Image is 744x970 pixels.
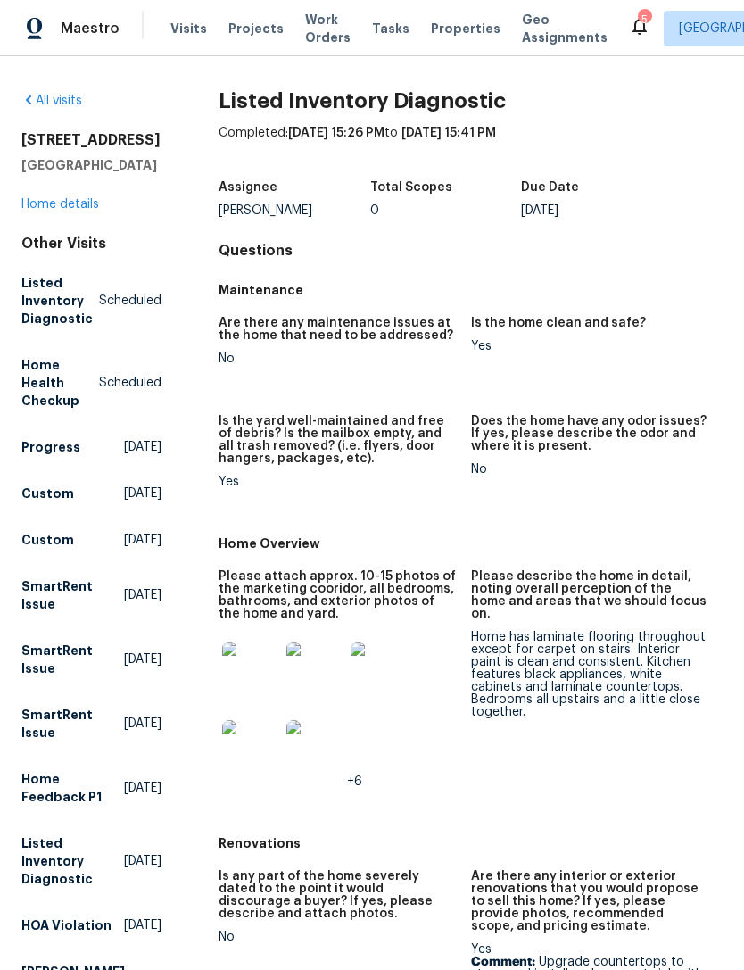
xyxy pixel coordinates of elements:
div: No [219,931,456,943]
h5: SmartRent Issue [21,642,124,677]
h5: HOA Violation [21,916,112,934]
span: Maestro [61,20,120,37]
h5: Maintenance [219,281,723,299]
a: Listed Inventory Diagnostic[DATE] [21,827,161,895]
span: [DATE] [124,715,161,733]
a: Custom[DATE] [21,524,161,556]
h5: Home Feedback P1 [21,770,124,806]
h5: Is any part of the home severely dated to the point it would discourage a buyer? If yes, please d... [219,870,456,920]
h5: Are there any interior or exterior renovations that you would propose to sell this home? If yes, ... [471,870,708,933]
a: Listed Inventory DiagnosticScheduled [21,267,161,335]
h5: Custom [21,531,74,549]
a: All visits [21,95,82,107]
span: [DATE] [124,852,161,870]
a: Progress[DATE] [21,431,161,463]
a: SmartRent Issue[DATE] [21,634,161,684]
a: Home Feedback P1[DATE] [21,763,161,813]
h5: Please describe the home in detail, noting overall perception of the home and areas that we shoul... [471,570,708,620]
a: HOA Violation[DATE] [21,909,161,941]
h5: [GEOGRAPHIC_DATA] [21,156,161,174]
h5: Home Health Checkup [21,356,99,410]
div: No [471,463,708,476]
h5: Home Overview [219,535,723,552]
a: Home details [21,198,99,211]
h5: Listed Inventory Diagnostic [21,274,99,327]
a: SmartRent Issue[DATE] [21,699,161,749]
span: Scheduled [99,374,161,392]
span: [DATE] [124,779,161,797]
h5: Does the home have any odor issues? If yes, please describe the odor and where it is present. [471,415,708,452]
span: [DATE] [124,531,161,549]
div: [PERSON_NAME] [219,204,369,217]
span: [DATE] [124,485,161,502]
a: Home Health CheckupScheduled [21,349,161,417]
span: Visits [170,20,207,37]
div: 0 [370,204,521,217]
h5: Due Date [521,181,579,194]
span: Work Orders [305,11,351,46]
span: +6 [347,775,362,788]
div: No [219,352,456,365]
h5: Are there any maintenance issues at the home that need to be addressed? [219,317,456,342]
b: Comment: [471,956,535,968]
span: Scheduled [99,292,161,310]
div: [DATE] [521,204,672,217]
h5: Progress [21,438,80,456]
span: Projects [228,20,284,37]
span: Tasks [372,22,409,35]
h5: Total Scopes [370,181,452,194]
span: [DATE] 15:26 PM [288,127,384,139]
h2: [STREET_ADDRESS] [21,131,161,149]
span: Properties [431,20,500,37]
span: Geo Assignments [522,11,608,46]
div: Home has laminate flooring throughout except for carpet on stairs. Interior paint is clean and co... [471,631,708,718]
a: Custom[DATE] [21,477,161,510]
h5: SmartRent Issue [21,706,124,742]
h5: Listed Inventory Diagnostic [21,834,124,888]
span: [DATE] 15:41 PM [401,127,496,139]
div: Yes [219,476,456,488]
h5: Renovations [219,834,723,852]
span: [DATE] [124,916,161,934]
h5: SmartRent Issue [21,577,124,613]
h5: Is the yard well-maintained and free of debris? Is the mailbox empty, and all trash removed? (i.e... [219,415,456,465]
span: [DATE] [124,438,161,456]
h5: Assignee [219,181,277,194]
h5: Custom [21,485,74,502]
span: [DATE] [124,586,161,604]
h5: Please attach approx. 10-15 photos of the marketing cooridor, all bedrooms, bathrooms, and exteri... [219,570,456,620]
span: [DATE] [124,651,161,668]
div: Yes [471,340,708,352]
h4: Questions [219,242,723,260]
a: SmartRent Issue[DATE] [21,570,161,620]
h5: Is the home clean and safe? [471,317,646,329]
div: Other Visits [21,235,161,253]
h2: Listed Inventory Diagnostic [219,92,723,110]
div: Completed: to [219,124,723,170]
div: 5 [638,11,650,29]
